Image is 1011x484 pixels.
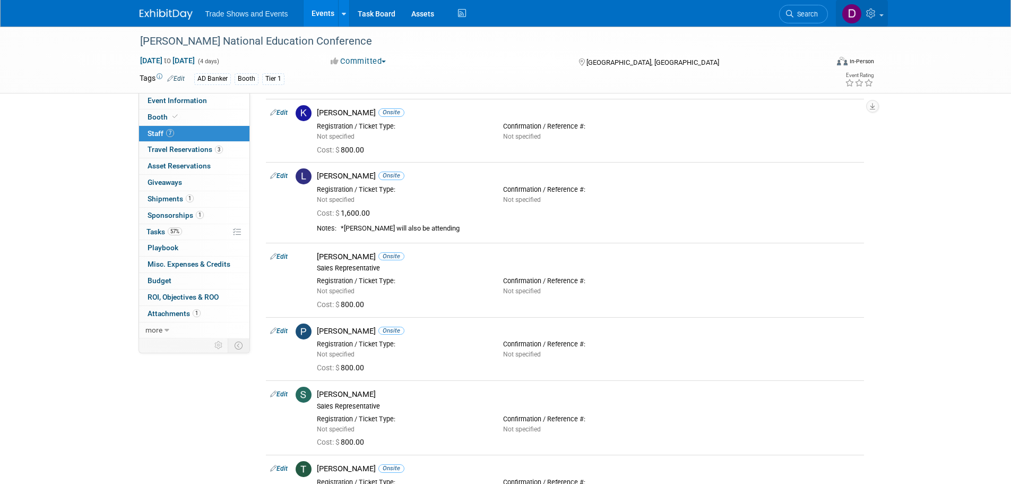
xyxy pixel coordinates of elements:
[148,96,207,105] span: Event Information
[140,56,195,65] span: [DATE] [DATE]
[378,327,404,335] span: Onsite
[148,293,219,301] span: ROI, Objectives & ROO
[317,402,860,411] div: Sales Representative
[148,129,174,138] span: Staff
[139,208,249,224] a: Sponsorships1
[148,276,171,285] span: Budget
[194,73,231,84] div: AD Banker
[148,260,230,268] span: Misc. Expenses & Credits
[166,129,174,137] span: 7
[148,178,182,186] span: Giveaways
[139,93,249,109] a: Event Information
[296,461,312,477] img: T.jpg
[317,133,355,140] span: Not specified
[139,306,249,322] a: Attachments1
[139,142,249,158] a: Travel Reservations3
[139,175,249,191] a: Giveaways
[167,75,185,82] a: Edit
[317,264,860,273] div: Sales Representative
[270,390,288,398] a: Edit
[317,340,487,349] div: Registration / Ticket Type:
[317,171,860,181] div: [PERSON_NAME]
[270,253,288,260] a: Edit
[317,224,336,233] div: Notes:
[193,309,201,317] span: 1
[139,322,249,338] a: more
[317,300,368,309] span: 800.00
[317,209,374,217] span: 1,600.00
[317,438,341,446] span: Cost: $
[317,277,487,285] div: Registration / Ticket Type:
[140,73,185,85] td: Tags
[139,224,249,240] a: Tasks57%
[317,146,341,154] span: Cost: $
[378,108,404,116] span: Onsite
[197,58,219,65] span: (4 days)
[341,224,860,233] div: *[PERSON_NAME] will also be attending
[842,4,862,24] img: Deb Leadbetter
[317,108,860,118] div: [PERSON_NAME]
[378,464,404,472] span: Onsite
[145,326,162,334] span: more
[148,113,180,121] span: Booth
[317,426,355,433] span: Not specified
[317,363,341,372] span: Cost: $
[779,5,828,23] a: Search
[317,122,487,131] div: Registration / Ticket Type:
[296,324,312,339] img: P.jpg
[139,290,249,305] a: ROI, Objectives & ROO
[196,211,204,219] span: 1
[503,122,673,131] div: Confirmation / Reference #:
[139,158,249,174] a: Asset Reservations
[296,168,312,184] img: L.jpg
[139,240,249,256] a: Playbook
[503,351,541,358] span: Not specified
[205,10,288,18] span: Trade Shows and Events
[148,162,211,170] span: Asset Reservations
[503,426,541,433] span: Not specified
[317,209,341,217] span: Cost: $
[215,146,223,154] span: 3
[793,10,818,18] span: Search
[148,194,194,203] span: Shipments
[139,191,249,207] a: Shipments1
[327,56,390,67] button: Committed
[136,32,812,51] div: [PERSON_NAME] National Education Conference
[378,172,404,180] span: Onsite
[139,109,249,125] a: Booth
[296,387,312,403] img: S.jpg
[503,196,541,203] span: Not specified
[317,185,487,194] div: Registration / Ticket Type:
[168,227,182,235] span: 57%
[317,438,368,446] span: 800.00
[503,133,541,140] span: Not specified
[139,257,249,273] a: Misc. Expenses & Credits
[148,145,223,154] span: Travel Reservations
[503,287,541,295] span: Not specified
[146,227,182,236] span: Tasks
[317,326,860,336] div: [PERSON_NAME]
[849,57,874,65] div: In-Person
[172,114,178,120] i: Booth reservation complete
[210,338,228,352] td: Personalize Event Tab Strip
[148,309,201,318] span: Attachments
[270,465,288,472] a: Edit
[765,55,875,71] div: Event Format
[139,126,249,142] a: Staff7
[503,340,673,349] div: Confirmation / Reference #:
[317,287,355,295] span: Not specified
[317,300,341,309] span: Cost: $
[317,146,368,154] span: 800.00
[228,338,249,352] td: Toggle Event Tabs
[296,105,312,121] img: K.jpg
[262,73,284,84] div: Tier 1
[317,389,860,400] div: [PERSON_NAME]
[586,58,719,66] span: [GEOGRAPHIC_DATA], [GEOGRAPHIC_DATA]
[317,252,860,262] div: [PERSON_NAME]
[139,273,249,289] a: Budget
[503,277,673,285] div: Confirmation / Reference #:
[317,363,368,372] span: 800.00
[378,252,404,260] span: Onsite
[317,464,860,474] div: [PERSON_NAME]
[317,351,355,358] span: Not specified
